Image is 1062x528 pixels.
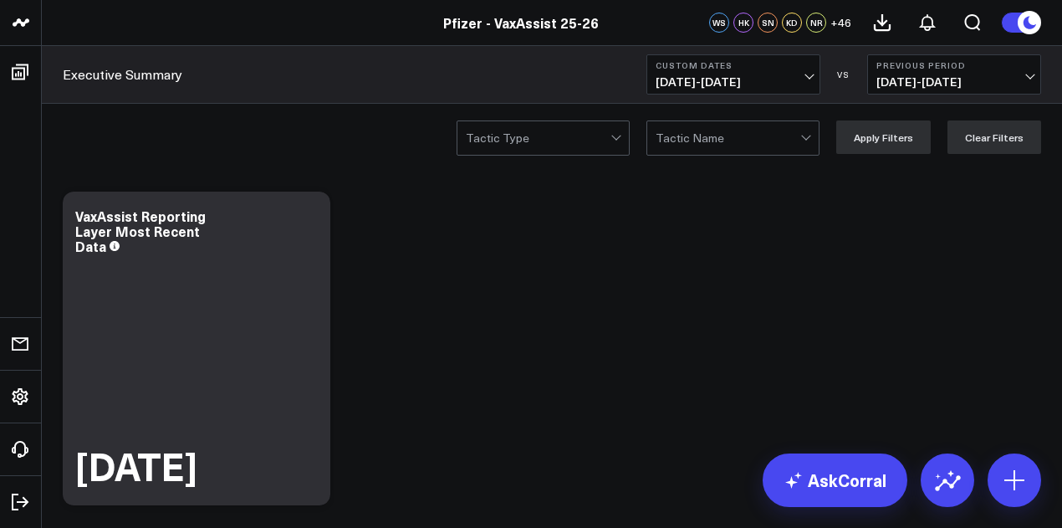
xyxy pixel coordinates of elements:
[876,60,1032,70] b: Previous Period
[656,75,811,89] span: [DATE] - [DATE]
[830,13,851,33] button: +46
[75,447,197,484] div: [DATE]
[763,454,907,507] a: AskCorral
[733,13,753,33] div: HK
[947,120,1041,154] button: Clear Filters
[829,69,859,79] div: VS
[867,54,1041,95] button: Previous Period[DATE]-[DATE]
[443,13,599,32] a: Pfizer - VaxAssist 25-26
[830,17,851,28] span: + 46
[75,207,206,255] div: VaxAssist Reporting Layer Most Recent Data
[806,13,826,33] div: NR
[646,54,820,95] button: Custom Dates[DATE]-[DATE]
[782,13,802,33] div: KD
[876,75,1032,89] span: [DATE] - [DATE]
[63,65,182,84] a: Executive Summary
[836,120,931,154] button: Apply Filters
[709,13,729,33] div: WS
[656,60,811,70] b: Custom Dates
[758,13,778,33] div: SN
